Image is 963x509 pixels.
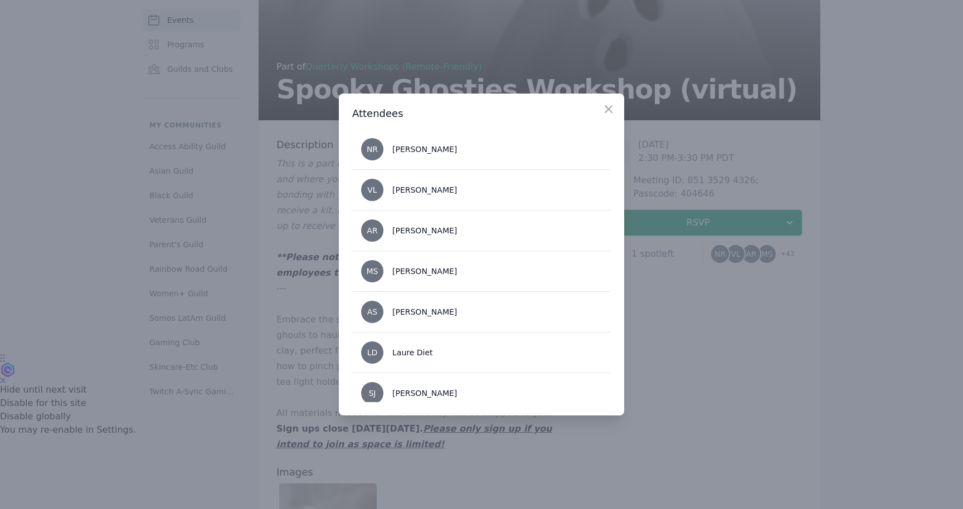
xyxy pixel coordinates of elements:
div: [PERSON_NAME] [392,144,457,155]
div: [PERSON_NAME] [392,184,457,195]
div: [PERSON_NAME] [392,388,457,399]
span: VL [367,186,377,194]
span: LD [367,349,378,356]
span: AR [367,227,377,234]
h3: Attendees [352,107,611,120]
div: [PERSON_NAME] [392,266,457,277]
div: Laure Diet [392,347,433,358]
div: [PERSON_NAME] [392,225,457,236]
span: NR [367,145,378,153]
span: MS [367,267,378,275]
div: [PERSON_NAME] [392,306,457,317]
span: AS [367,308,377,316]
span: SJ [368,389,376,397]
